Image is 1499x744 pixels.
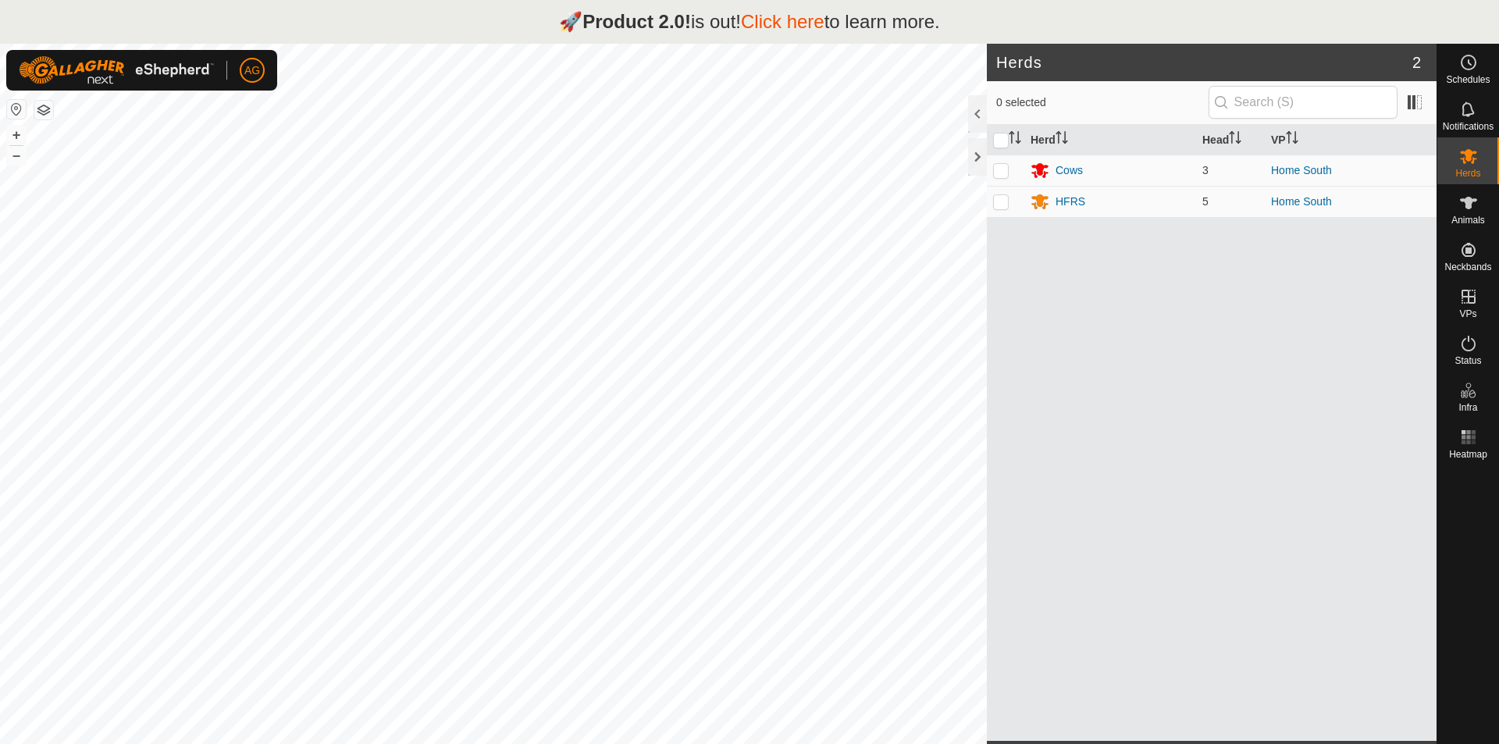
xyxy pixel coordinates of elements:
span: Notifications [1443,122,1494,131]
span: 3 [1202,164,1209,176]
span: Schedules [1446,75,1490,84]
button: – [7,146,26,165]
span: AG [244,62,260,79]
p-sorticon: Activate to sort [1286,133,1298,146]
p: 🚀 is out! to learn more. [559,8,940,36]
p-sorticon: Activate to sort [1056,133,1068,146]
p-sorticon: Activate to sort [1229,133,1241,146]
button: Reset Map [7,100,26,119]
th: VP [1265,125,1437,155]
input: Search (S) [1209,86,1398,119]
a: Home South [1271,195,1332,208]
span: Herds [1455,169,1480,178]
span: Heatmap [1449,450,1487,459]
span: Animals [1451,215,1485,225]
span: VPs [1459,309,1476,319]
img: Gallagher Logo [19,56,214,84]
button: + [7,126,26,144]
div: Cows [1056,162,1083,179]
a: Home South [1271,164,1332,176]
button: Map Layers [34,101,53,119]
div: HFRS [1056,194,1085,210]
span: 2 [1412,51,1421,74]
span: Neckbands [1444,262,1491,272]
span: Infra [1458,403,1477,412]
h2: Herds [996,53,1412,72]
th: Head [1196,125,1265,155]
th: Herd [1024,125,1196,155]
span: 5 [1202,195,1209,208]
span: 0 selected [996,94,1209,111]
a: Click here [741,11,824,32]
span: Status [1454,356,1481,365]
strong: Product 2.0! [582,11,691,32]
p-sorticon: Activate to sort [1009,133,1021,146]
